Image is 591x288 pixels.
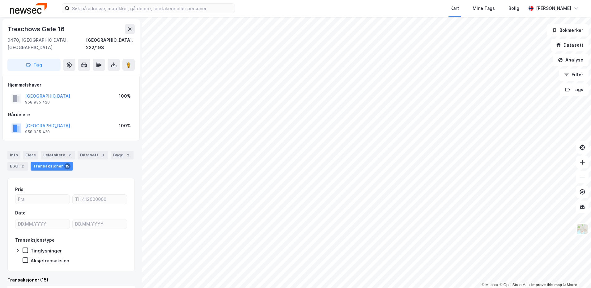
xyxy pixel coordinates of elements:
[31,162,73,171] div: Transaksjoner
[78,151,108,159] div: Datasett
[10,3,47,14] img: newsec-logo.f6e21ccffca1b3a03d2d.png
[111,151,134,159] div: Bygg
[119,92,131,100] div: 100%
[31,258,69,264] div: Aksjetransaksjon
[560,258,591,288] div: Kontrollprogram for chat
[7,36,86,51] div: 0470, [GEOGRAPHIC_DATA], [GEOGRAPHIC_DATA]
[19,163,26,169] div: 2
[8,111,134,118] div: Gårdeiere
[125,152,131,158] div: 2
[15,236,55,244] div: Transaksjonstype
[7,59,61,71] button: Tag
[15,195,70,204] input: Fra
[8,81,134,89] div: Hjemmelshaver
[100,152,106,158] div: 3
[536,5,571,12] div: [PERSON_NAME]
[23,151,38,159] div: Eiere
[31,248,62,254] div: Tinglysninger
[7,276,135,284] div: Transaksjoner (15)
[473,5,495,12] div: Mine Tags
[15,209,26,217] div: Dato
[15,219,70,229] input: DD.MM.YYYY
[66,152,73,158] div: 2
[482,283,499,287] a: Mapbox
[531,283,562,287] a: Improve this map
[25,100,50,105] div: 958 935 420
[119,122,131,129] div: 100%
[86,36,135,51] div: [GEOGRAPHIC_DATA], 222/193
[560,258,591,288] iframe: Chat Widget
[553,54,589,66] button: Analyse
[25,129,50,134] div: 958 935 420
[508,5,519,12] div: Bolig
[560,83,589,96] button: Tags
[500,283,530,287] a: OpenStreetMap
[7,162,28,171] div: ESG
[7,151,20,159] div: Info
[64,163,70,169] div: 15
[450,5,459,12] div: Kart
[41,151,75,159] div: Leietakere
[15,186,23,193] div: Pris
[73,219,127,229] input: DD.MM.YYYY
[73,195,127,204] input: Til 412000000
[559,69,589,81] button: Filter
[551,39,589,51] button: Datasett
[547,24,589,36] button: Bokmerker
[7,24,66,34] div: Treschows Gate 16
[576,223,588,235] img: Z
[70,4,235,13] input: Søk på adresse, matrikkel, gårdeiere, leietakere eller personer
